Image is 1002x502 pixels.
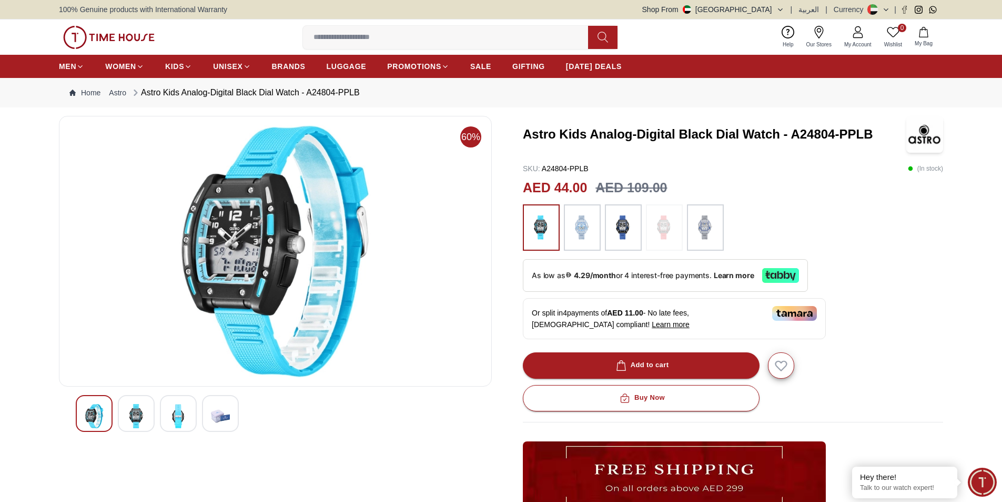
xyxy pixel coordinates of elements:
[512,61,545,72] span: GIFTING
[595,178,667,198] h3: AED 109.00
[834,4,868,15] div: Currency
[213,57,250,76] a: UNISEX
[127,404,146,428] img: Astro Kids Analog-Digital Black Dial Watch - A24804-PPLB
[894,4,896,15] span: |
[566,61,622,72] span: [DATE] DEALS
[59,61,76,72] span: MEN
[59,4,227,15] span: 100% Genuine products with International Warranty
[908,163,943,174] p: ( In stock )
[85,404,104,428] img: Astro Kids Analog-Digital Black Dial Watch - A24804-PPLB
[825,4,827,15] span: |
[213,61,242,72] span: UNISEX
[566,57,622,76] a: [DATE] DEALS
[791,4,793,15] span: |
[528,210,554,245] img: ...
[642,4,784,15] button: Shop From[GEOGRAPHIC_DATA]
[798,4,819,15] button: العربية
[929,6,937,14] a: Whatsapp
[968,468,997,497] div: Chat Widget
[800,24,838,51] a: Our Stores
[614,359,669,371] div: Add to cart
[776,24,800,51] a: Help
[523,352,760,379] button: Add to cart
[169,404,188,428] img: Astro Kids Analog-Digital Black Dial Watch - A24804-PPLB
[898,24,906,32] span: 0
[860,472,949,483] div: Hey there!
[860,484,949,493] p: Talk to our watch expert!
[130,86,360,99] div: Astro Kids Analog-Digital Black Dial Watch - A24804-PPLB
[512,57,545,76] a: GIFTING
[683,5,691,14] img: United Arab Emirates
[460,126,481,147] span: 60%
[470,57,491,76] a: SALE
[69,87,100,98] a: Home
[915,6,923,14] a: Instagram
[523,178,587,198] h2: AED 44.00
[607,309,643,317] span: AED 11.00
[523,163,589,174] p: A24804-PPLB
[327,57,367,76] a: LUGGAGE
[523,164,540,173] span: SKU :
[910,40,937,47] span: My Bag
[618,392,665,404] div: Buy Now
[840,41,876,48] span: My Account
[523,298,826,339] div: Or split in 4 payments of - No late fees, [DEMOGRAPHIC_DATA] compliant!
[63,26,155,49] img: ...
[610,210,636,245] img: ...
[652,320,690,329] span: Learn more
[109,87,126,98] a: Astro
[470,61,491,72] span: SALE
[68,125,483,378] img: Astro Kids Analog-Digital Black Dial Watch - A24804-PPLB
[772,306,817,321] img: Tamara
[569,210,595,245] img: ...
[165,57,192,76] a: KIDS
[523,385,760,411] button: Buy Now
[900,6,908,14] a: Facebook
[651,210,677,245] img: ...
[211,404,230,428] img: Astro Kids Analog-Digital Black Dial Watch - A24804-PPLB
[906,116,943,153] img: Astro Kids Analog-Digital Black Dial Watch - A24804-PPLB
[387,57,449,76] a: PROMOTIONS
[105,57,144,76] a: WOMEN
[327,61,367,72] span: LUGGAGE
[878,24,908,51] a: 0Wishlist
[802,41,836,48] span: Our Stores
[880,41,906,48] span: Wishlist
[272,61,306,72] span: BRANDS
[692,210,718,245] img: ...
[523,126,906,143] h3: Astro Kids Analog-Digital Black Dial Watch - A24804-PPLB
[272,57,306,76] a: BRANDS
[59,78,943,107] nav: Breadcrumb
[105,61,136,72] span: WOMEN
[165,61,184,72] span: KIDS
[778,41,798,48] span: Help
[908,25,939,50] button: My Bag
[387,61,441,72] span: PROMOTIONS
[59,57,84,76] a: MEN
